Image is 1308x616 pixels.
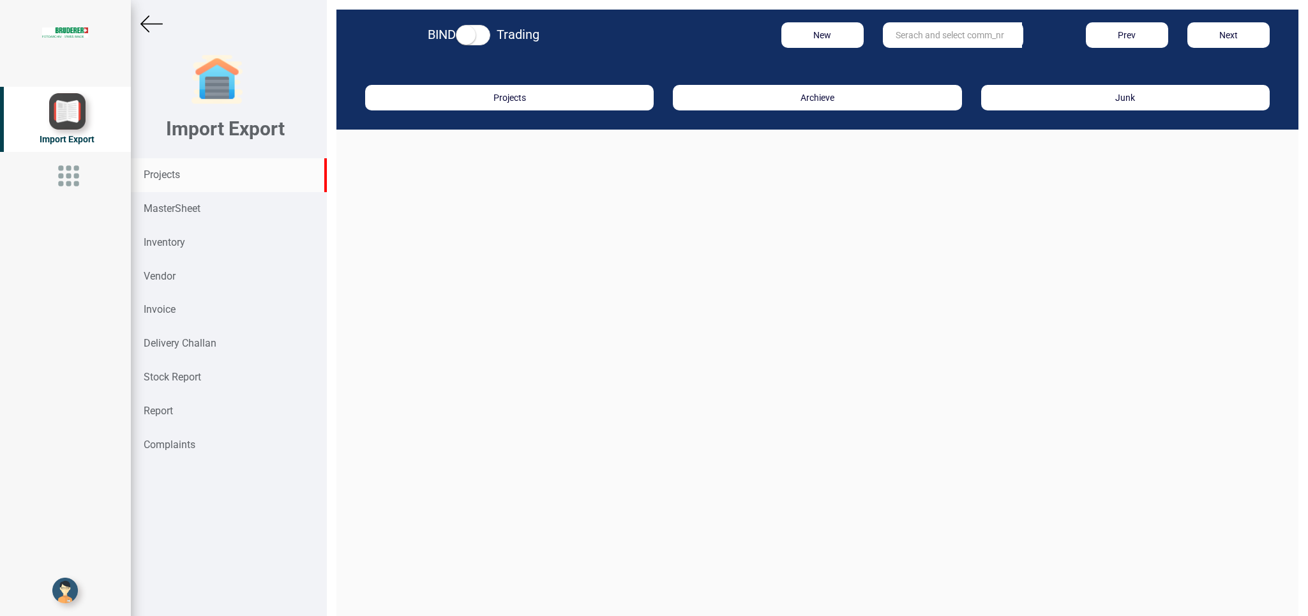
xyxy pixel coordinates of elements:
img: garage-closed.png [192,54,243,105]
button: Archieve [673,85,961,110]
strong: Invoice [144,303,176,315]
strong: Delivery Challan [144,337,216,349]
button: Projects [365,85,654,110]
strong: Trading [497,27,539,42]
button: Prev [1086,22,1168,48]
strong: Stock Report [144,371,201,383]
span: Import Export [40,134,94,144]
strong: Inventory [144,236,185,248]
input: Serach and select comm_nr [883,22,1022,48]
strong: Projects [144,169,180,181]
strong: Complaints [144,439,195,451]
b: Import Export [166,117,285,140]
button: New [781,22,864,48]
strong: MasterSheet [144,202,200,214]
strong: BIND [428,27,456,42]
button: Next [1187,22,1270,48]
strong: Vendor [144,270,176,282]
button: Junk [981,85,1270,110]
strong: Report [144,405,173,417]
